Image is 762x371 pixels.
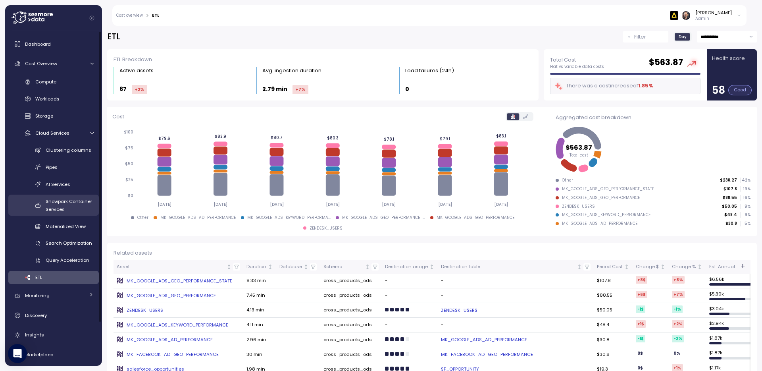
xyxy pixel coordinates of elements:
[695,10,732,16] div: [PERSON_NAME]
[438,274,594,288] td: -
[8,56,99,71] a: Cost Overview
[243,347,276,362] td: 30 min
[117,322,240,328] a: MK_GOOGLE_ADS_KEYWORD_PERFORMANCE
[320,274,382,288] td: cross_products_ods
[697,264,702,270] div: Not sorted
[438,288,594,303] td: -
[636,350,645,357] div: 0 $
[279,263,302,271] div: Database
[725,221,737,226] p: $30.8
[247,215,331,220] div: MK_GOOGLE_ADS_KEYWORD_PERFORMA ...
[160,215,236,220] div: MK_GOOGLE_ADS_AD_PERFORMANCE
[556,114,750,122] div: Aggregated cost breakdown
[382,260,438,274] th: Destination usageNot sorted
[720,178,737,183] p: $238.27
[243,288,276,303] td: 7.45 min
[46,240,92,246] span: Search Optimization
[440,136,450,141] tspan: $79.1
[636,335,645,342] div: -1 $
[25,292,50,299] span: Monitoring
[35,79,56,85] span: Compute
[320,260,382,274] th: SchemaNot sorted
[382,202,396,207] tspan: [DATE]
[46,223,86,230] span: Materialized View
[327,135,339,141] tspan: $80.3
[672,350,682,357] div: 0 %
[594,303,633,318] td: $50.05
[741,221,750,226] p: 5 %
[562,195,640,201] div: MK_GOOGLE_ADS_GEO_PERFORMANCE
[112,113,124,121] p: Cost
[303,264,309,270] div: Not sorted
[127,193,133,198] tspan: $0
[594,288,633,303] td: $88.55
[706,274,756,288] td: $ 6.56k
[649,57,683,68] h2: $ 563.87
[706,318,756,332] td: $ 2.94k
[709,263,747,271] div: Est. Annual Cost
[8,75,99,89] a: Compute
[323,263,364,271] div: Schema
[35,130,69,136] span: Cloud Services
[8,178,99,191] a: AI Services
[741,195,750,201] p: 16 %
[594,260,633,274] th: Period CostNot sorted
[243,260,276,274] th: DurationNot sorted
[226,264,232,270] div: Not sorted
[125,177,133,182] tspan: $25
[706,303,756,318] td: $ 3.04k
[125,161,133,166] tspan: $50
[117,336,240,343] a: MK_GOOGLE_ADS_AD_PERFORMANCE
[594,347,633,362] td: $30.8
[326,202,340,207] tspan: [DATE]
[8,288,99,304] a: Monitoring
[634,33,646,41] p: Filter
[562,178,573,183] div: Other
[562,212,650,218] div: MK_GOOGLE_ADS_KEYWORD_PERFORMANCE
[706,332,756,347] td: $ 1.87k
[636,305,645,313] div: -1 $
[385,263,428,271] div: Destination usage
[8,110,99,123] a: Storage
[152,14,159,17] div: ETL
[722,204,737,209] p: $50.05
[623,31,668,43] button: Filter
[320,303,382,318] td: cross_products_ods
[695,16,732,21] p: Admin
[243,274,276,288] td: 8.33 min
[385,321,435,328] div: -
[8,344,27,363] div: Open Intercom Messenger
[496,133,506,139] tspan: $83.1
[25,312,47,319] span: Discovery
[706,288,756,303] td: $ 5.39k
[276,260,320,274] th: DatabaseNot sorted
[8,271,99,284] a: ETL
[706,260,756,274] th: Est. Annual CostSorted descending
[114,56,532,64] div: ETL Breakdown
[267,264,273,270] div: Not sorted
[215,134,226,139] tspan: $82.9
[383,137,394,142] tspan: $78.1
[741,204,750,209] p: 9 %
[320,288,382,303] td: cross_products_ods
[117,307,240,313] div: ZENDESK_USERS
[320,318,382,332] td: cross_products_ods
[669,260,706,274] th: Change %Not sorted
[672,335,684,342] div: -2 %
[158,136,170,141] tspan: $79.6
[597,263,623,271] div: Period Cost
[342,215,425,220] div: MK_GOOGLE_ADS_GEO_PERFORMANCE_ ...
[577,264,582,270] div: Not sorted
[35,96,60,102] span: Workloads
[728,85,752,95] div: Good
[723,195,737,201] p: $88.55
[8,93,99,106] a: Workloads
[441,307,591,313] a: ZENDESK_USERS
[594,274,633,288] td: $107.8
[594,318,633,332] td: $48.4
[679,34,687,40] span: Day
[636,263,659,271] div: Change $
[214,202,227,207] tspan: [DATE]
[633,260,669,274] th: Change $Not sorted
